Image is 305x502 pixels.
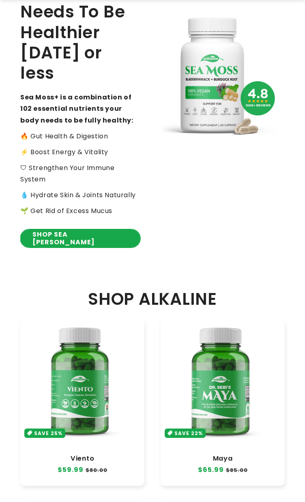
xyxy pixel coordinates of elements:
a: Maya [169,455,277,463]
a: SHOP SEA [PERSON_NAME] [20,229,140,248]
p: 🛡 Strengthen Your Immune System [20,162,140,186]
p: ⚡️ Boost Energy & Vitality [20,147,140,158]
strong: Sea Moss+ is a combination of 102 essential nutrients your body needs to be fully healthy: [20,93,133,125]
p: 🔥 Gut Health & Digestion [20,131,140,142]
p: 🌱 Get Rid of Excess Mucus [20,205,140,217]
p: 💧 Hydrate Skin & Joints Naturally [20,190,140,201]
h2: SHOP ALKALINE [20,289,285,309]
a: Viento [28,455,136,463]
